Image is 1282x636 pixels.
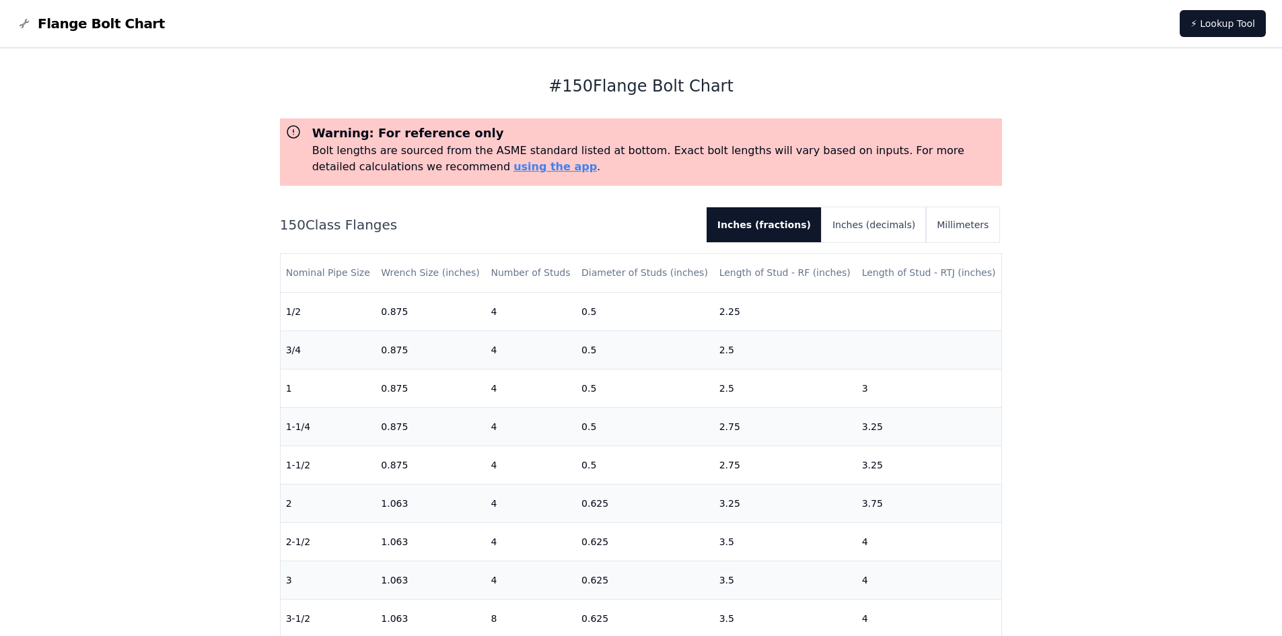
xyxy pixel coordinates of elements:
[926,207,999,242] button: Millimeters
[376,522,485,561] td: 1.063
[485,522,576,561] td: 4
[707,207,822,242] button: Inches (fractions)
[714,330,857,369] td: 2.5
[714,522,857,561] td: 3.5
[576,330,714,369] td: 0.5
[485,561,576,599] td: 4
[576,446,714,484] td: 0.5
[376,561,485,599] td: 1.063
[280,75,1003,97] h1: # 150 Flange Bolt Chart
[714,292,857,330] td: 2.25
[714,446,857,484] td: 2.75
[822,207,926,242] button: Inches (decimals)
[485,369,576,407] td: 4
[576,561,714,599] td: 0.625
[376,446,485,484] td: 0.875
[16,15,32,32] img: Flange Bolt Chart Logo
[857,369,1002,407] td: 3
[576,292,714,330] td: 0.5
[485,446,576,484] td: 4
[714,561,857,599] td: 3.5
[312,143,997,175] p: Bolt lengths are sourced from the ASME standard listed at bottom. Exact bolt lengths will vary ba...
[281,330,376,369] td: 3/4
[16,14,165,33] a: Flange Bolt Chart LogoFlange Bolt Chart
[857,407,1002,446] td: 3.25
[312,124,997,143] h3: Warning: For reference only
[513,160,597,173] a: using the app
[485,407,576,446] td: 4
[376,292,485,330] td: 0.875
[576,484,714,522] td: 0.625
[38,14,165,33] span: Flange Bolt Chart
[485,330,576,369] td: 4
[281,369,376,407] td: 1
[281,407,376,446] td: 1-1/4
[281,561,376,599] td: 3
[857,254,1002,292] th: Length of Stud - RTJ (inches)
[485,254,576,292] th: Number of Studs
[857,522,1002,561] td: 4
[376,484,485,522] td: 1.063
[857,561,1002,599] td: 4
[576,254,714,292] th: Diameter of Studs (inches)
[485,484,576,522] td: 4
[576,522,714,561] td: 0.625
[376,369,485,407] td: 0.875
[714,484,857,522] td: 3.25
[281,522,376,561] td: 2-1/2
[714,254,857,292] th: Length of Stud - RF (inches)
[280,215,696,234] h2: 150 Class Flanges
[376,254,485,292] th: Wrench Size (inches)
[857,484,1002,522] td: 3.75
[1180,10,1266,37] a: ⚡ Lookup Tool
[281,446,376,484] td: 1-1/2
[714,407,857,446] td: 2.75
[485,292,576,330] td: 4
[281,292,376,330] td: 1/2
[857,446,1002,484] td: 3.25
[576,407,714,446] td: 0.5
[576,369,714,407] td: 0.5
[281,484,376,522] td: 2
[281,254,376,292] th: Nominal Pipe Size
[376,407,485,446] td: 0.875
[376,330,485,369] td: 0.875
[714,369,857,407] td: 2.5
